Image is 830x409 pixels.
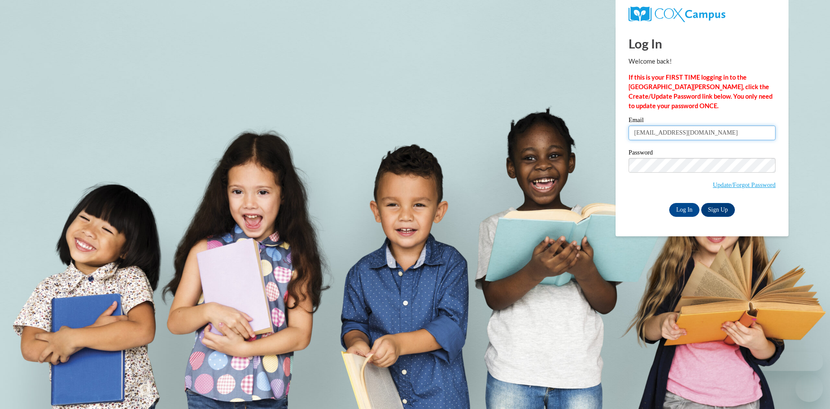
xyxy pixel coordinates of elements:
h1: Log In [629,35,776,52]
iframe: Message from company [756,352,823,371]
iframe: Button to launch messaging window [795,374,823,402]
label: Email [629,117,776,126]
p: Welcome back! [629,57,776,66]
a: Sign Up [701,203,735,217]
a: COX Campus [629,6,776,22]
label: Password [629,149,776,158]
a: Update/Forgot Password [713,181,776,188]
img: COX Campus [629,6,725,22]
strong: If this is your FIRST TIME logging in to the [GEOGRAPHIC_DATA][PERSON_NAME], click the Create/Upd... [629,74,773,109]
input: Log In [669,203,699,217]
